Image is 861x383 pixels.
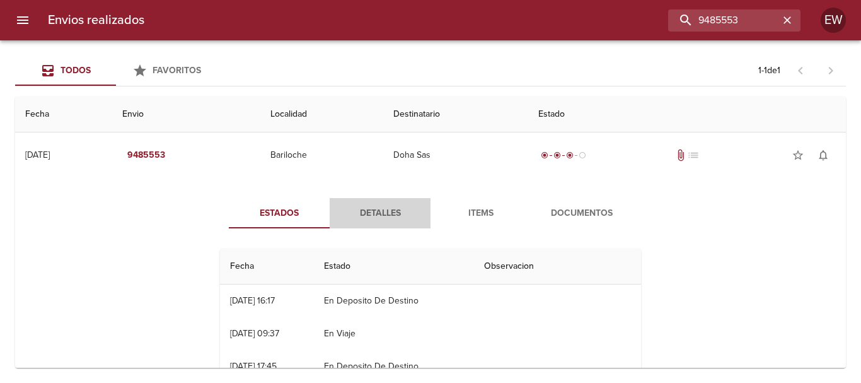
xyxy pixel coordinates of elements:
[229,198,632,228] div: Tabs detalle de guia
[122,144,170,167] button: 9485553
[553,151,561,159] span: radio_button_checked
[528,97,846,133] th: Estado
[61,65,91,76] span: Todos
[383,97,528,133] th: Destinatario
[821,8,846,33] div: Abrir información de usuario
[474,249,641,285] th: Observacion
[15,56,217,86] div: Tabs Envios
[758,64,780,77] p: 1 - 1 de 1
[541,151,548,159] span: radio_button_checked
[538,149,589,162] div: En viaje
[230,328,279,339] div: [DATE] 09:37
[687,149,700,162] span: No tiene pedido asociado
[127,148,165,163] em: 9485553
[817,149,829,162] span: notifications_none
[236,206,322,221] span: Estados
[230,361,277,372] div: [DATE] 17:45
[260,97,383,133] th: Localidad
[220,249,314,285] th: Fecha
[792,149,804,162] span: star_border
[48,10,144,30] h6: Envios realizados
[785,64,816,76] span: Pagina anterior
[438,206,524,221] span: Items
[15,97,112,133] th: Fecha
[566,151,574,159] span: radio_button_checked
[674,149,687,162] span: Tiene documentos adjuntos
[785,143,811,168] button: Agregar a favoritos
[260,133,383,178] td: Bariloche
[821,8,846,33] div: EW
[8,5,38,35] button: menu
[811,143,836,168] button: Activar notificaciones
[314,285,475,317] td: En Deposito De Destino
[153,65,201,76] span: Favoritos
[337,206,423,221] span: Detalles
[579,151,586,159] span: radio_button_unchecked
[230,295,275,306] div: [DATE] 16:17
[816,56,846,86] span: Pagina siguiente
[668,9,779,32] input: buscar
[383,133,528,178] td: Doha Sas
[539,206,625,221] span: Documentos
[112,97,260,133] th: Envio
[314,350,475,383] td: En Deposito De Destino
[314,249,475,285] th: Estado
[314,317,475,350] td: En Viaje
[25,150,50,160] div: [DATE]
